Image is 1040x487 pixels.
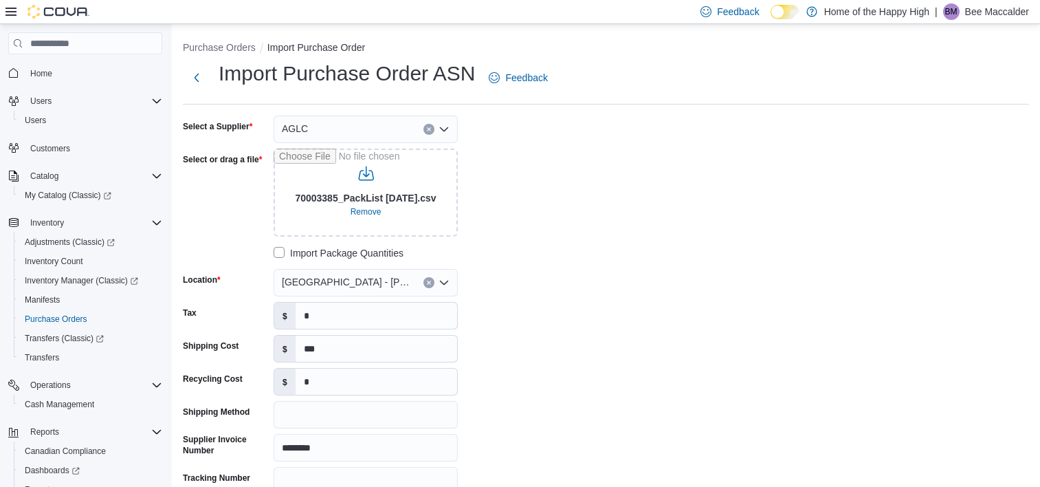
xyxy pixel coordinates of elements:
button: Purchase Orders [183,42,256,53]
button: Import Purchase Order [267,42,365,53]
button: Inventory Count [14,252,168,271]
span: Purchase Orders [25,314,87,325]
h1: Import Purchase Order ASN [219,60,475,87]
label: Tax [183,307,197,318]
label: $ [274,303,296,329]
span: Catalog [25,168,162,184]
label: $ [274,369,296,395]
button: Customers [3,138,168,158]
nav: An example of EuiBreadcrumbs [183,41,1029,57]
span: Cash Management [19,396,162,413]
a: Adjustments (Classic) [14,232,168,252]
button: Clear input [423,277,434,288]
label: Location [183,274,221,285]
a: Home [25,65,58,82]
span: Inventory [25,215,162,231]
span: Inventory Manager (Classic) [25,275,138,286]
p: Bee Maccalder [965,3,1029,20]
button: Transfers [14,348,168,367]
label: Tracking Number [183,473,250,484]
span: Transfers (Classic) [25,333,104,344]
button: Manifests [14,290,168,310]
button: Next [183,64,210,91]
button: Operations [25,377,76,393]
button: Reports [3,422,168,442]
button: Catalog [3,166,168,186]
button: Users [3,91,168,111]
button: Inventory [3,213,168,232]
button: Users [25,93,57,109]
span: Canadian Compliance [25,446,106,457]
img: Cova [27,5,89,19]
label: Shipping Cost [183,340,239,351]
a: Dashboards [14,461,168,480]
button: Operations [3,376,168,395]
span: Home [25,64,162,81]
div: Bee Maccalder [943,3,960,20]
a: Dashboards [19,462,85,479]
input: Use aria labels when no actual label is in use [274,149,458,237]
span: Transfers [25,352,59,363]
span: Dashboards [19,462,162,479]
span: Operations [25,377,162,393]
input: Dark Mode [771,5,799,19]
button: Canadian Compliance [14,442,168,461]
button: Catalog [25,168,64,184]
p: Home of the Happy High [824,3,929,20]
span: Canadian Compliance [19,443,162,459]
button: Users [14,111,168,130]
a: Transfers [19,349,65,366]
label: $ [274,336,296,362]
a: Inventory Count [19,253,89,270]
span: [GEOGRAPHIC_DATA] - [PERSON_NAME][GEOGRAPHIC_DATA] - [GEOGRAPHIC_DATA] [282,274,410,290]
a: Inventory Manager (Classic) [14,271,168,290]
a: Purchase Orders [19,311,93,327]
span: Inventory Count [19,253,162,270]
span: Customers [30,143,70,154]
button: Inventory [25,215,69,231]
span: Manifests [19,292,162,308]
label: Supplier Invoice Number [183,434,268,456]
span: Reports [25,424,162,440]
a: Transfers (Classic) [14,329,168,348]
span: Remove [351,206,381,217]
label: Select or drag a file [183,154,262,165]
span: BM [945,3,958,20]
span: Inventory Manager (Classic) [19,272,162,289]
a: Cash Management [19,396,100,413]
a: Inventory Manager (Classic) [19,272,144,289]
button: Clear selected files [345,204,387,220]
span: Users [25,93,162,109]
a: Transfers (Classic) [19,330,109,347]
span: Feedback [505,71,547,85]
label: Shipping Method [183,407,250,418]
a: Manifests [19,292,65,308]
span: Home [30,68,52,79]
span: Reports [30,426,59,437]
button: Purchase Orders [14,310,168,329]
span: Users [19,112,162,129]
span: Inventory [30,217,64,228]
a: Customers [25,140,76,157]
a: Adjustments (Classic) [19,234,120,250]
label: Recycling Cost [183,374,243,385]
span: Transfers (Classic) [19,330,162,347]
span: Customers [25,140,162,157]
a: My Catalog (Classic) [14,186,168,205]
span: Catalog [30,171,58,182]
button: Reports [25,424,65,440]
button: Cash Management [14,395,168,414]
span: My Catalog (Classic) [19,187,162,204]
span: Cash Management [25,399,94,410]
span: Manifests [25,294,60,305]
span: My Catalog (Classic) [25,190,111,201]
span: Dashboards [25,465,80,476]
span: Inventory Count [25,256,83,267]
span: Users [25,115,46,126]
button: Clear input [423,124,434,135]
button: Open list of options [439,124,450,135]
p: | [935,3,938,20]
span: Purchase Orders [19,311,162,327]
span: Users [30,96,52,107]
